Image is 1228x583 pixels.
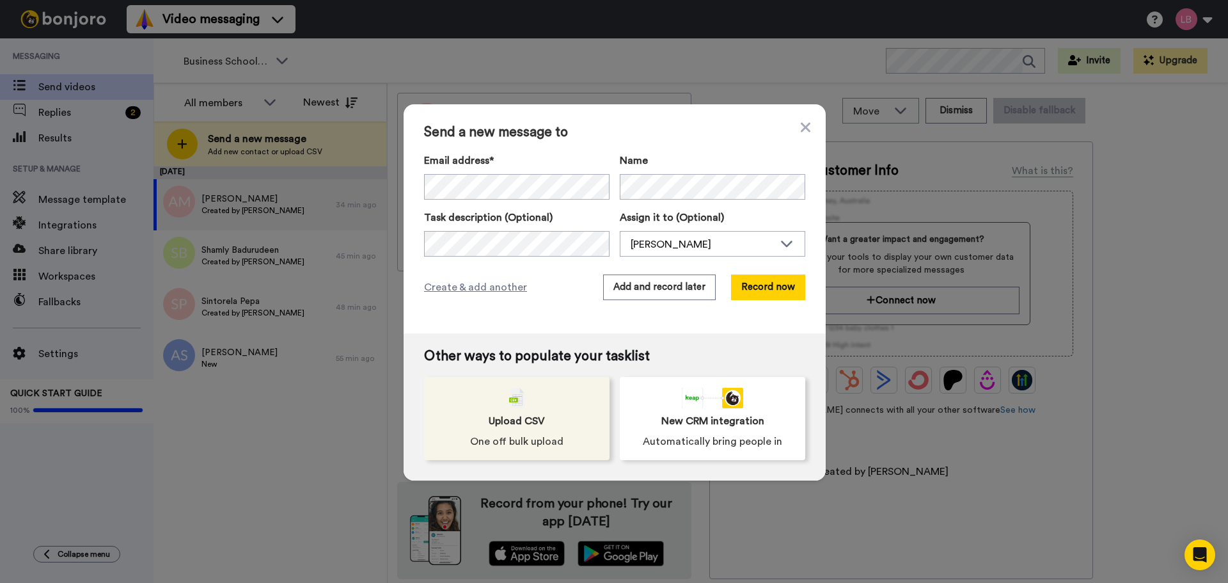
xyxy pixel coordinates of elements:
[682,388,743,408] div: animation
[1185,539,1215,570] div: Open Intercom Messenger
[731,275,805,300] button: Record now
[620,210,805,225] label: Assign it to (Optional)
[489,413,545,429] span: Upload CSV
[509,388,524,408] img: csv-grey.png
[424,210,610,225] label: Task description (Optional)
[424,349,805,364] span: Other ways to populate your tasklist
[424,125,805,140] span: Send a new message to
[603,275,716,300] button: Add and record later
[643,434,782,449] span: Automatically bring people in
[661,413,764,429] span: New CRM integration
[631,237,774,252] div: [PERSON_NAME]
[424,280,527,295] span: Create & add another
[470,434,563,449] span: One off bulk upload
[620,153,648,168] span: Name
[424,153,610,168] label: Email address*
